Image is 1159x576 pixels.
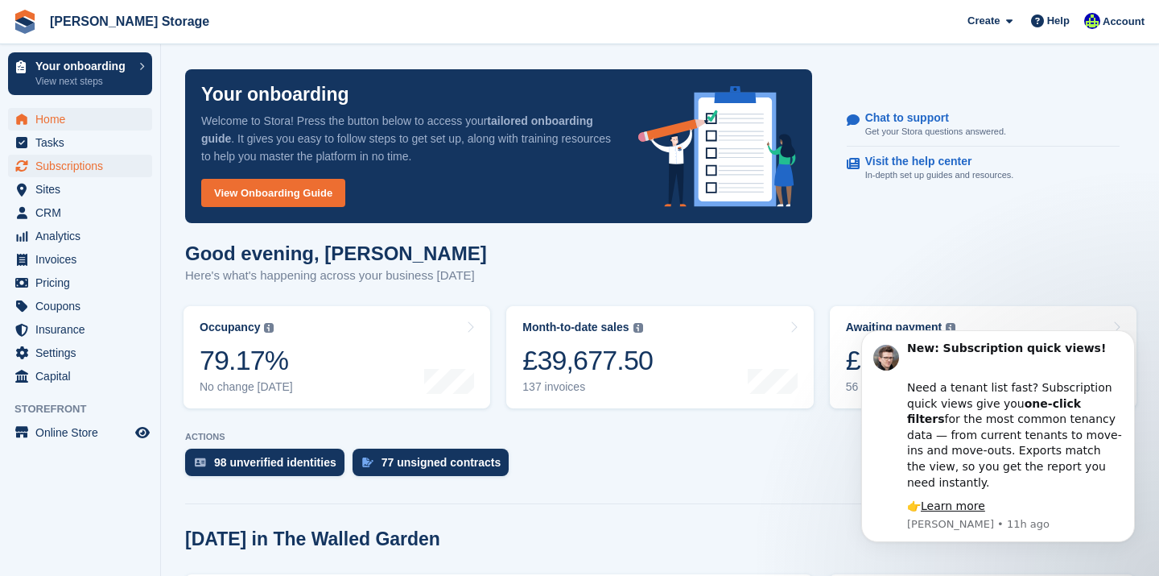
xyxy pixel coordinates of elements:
[865,155,1001,168] p: Visit the help center
[14,401,160,417] span: Storefront
[8,421,152,444] a: menu
[362,458,373,467] img: contract_signature_icon-13c848040528278c33f63329250d36e43548de30e8caae1d1a13099fd9432cc5.svg
[35,225,132,247] span: Analytics
[35,155,132,177] span: Subscriptions
[8,178,152,201] a: menu
[830,306,1136,408] a: Awaiting payment £16,520.00 56 invoices
[185,432,1135,442] p: ACTIONS
[201,112,612,165] p: Welcome to Stora! Press the button below to access your . It gives you easy to follow steps to ge...
[35,365,132,387] span: Capital
[865,168,1014,182] p: In-depth set up guides and resources.
[8,318,152,341] a: menu
[185,242,487,264] h1: Good evening, [PERSON_NAME]
[35,271,132,294] span: Pricing
[1047,13,1070,29] span: Help
[522,321,629,334] div: Month-to-date sales
[847,147,1120,190] a: Visit the help center In-depth set up guides and resources.
[8,295,152,317] a: menu
[967,13,1000,29] span: Create
[201,85,349,104] p: Your onboarding
[1084,13,1100,29] img: Louise Pain
[522,344,653,377] div: £39,677.50
[8,248,152,271] a: menu
[195,458,206,467] img: verify_identity-adf6edd0f0f0b5bbfe63781bf79b02c33cf7c696d77639b501bdc392416b5a36.svg
[8,201,152,224] a: menu
[382,456,501,469] div: 77 unsigned contracts
[184,306,490,408] a: Occupancy 79.17% No change [DATE]
[35,421,132,444] span: Online Store
[865,111,993,125] p: Chat to support
[506,306,813,408] a: Month-to-date sales £39,677.50 137 invoices
[8,52,152,95] a: Your onboarding View next steps
[8,271,152,294] a: menu
[200,380,293,394] div: No change [DATE]
[8,225,152,247] a: menu
[847,103,1120,147] a: Chat to support Get your Stora questions answered.
[8,342,152,364] a: menu
[185,267,487,285] p: Here's what's happening across your business [DATE]
[214,456,336,469] div: 98 unverified identities
[185,449,353,484] a: 98 unverified identities
[633,323,643,333] img: icon-info-grey-7440780725fd019a000dd9b08b2336e03edf1995a4989e88bcd33f0948082b44.svg
[35,131,132,154] span: Tasks
[35,178,132,201] span: Sites
[865,125,1006,139] p: Get your Stora questions answered.
[35,201,132,224] span: CRM
[35,295,132,317] span: Coupons
[13,10,37,34] img: stora-icon-8386f47178a22dfd0bd8f6a31ec36ba5ce8667c1dd55bd0f319d3a0aa187defe.svg
[264,323,274,333] img: icon-info-grey-7440780725fd019a000dd9b08b2336e03edf1995a4989e88bcd33f0948082b44.svg
[8,131,152,154] a: menu
[846,321,942,334] div: Awaiting payment
[8,365,152,387] a: menu
[946,323,955,333] img: icon-info-grey-7440780725fd019a000dd9b08b2336e03edf1995a4989e88bcd33f0948082b44.svg
[200,321,260,334] div: Occupancy
[522,380,653,394] div: 137 invoices
[353,449,518,484] a: 77 unsigned contracts
[201,179,345,207] a: View Onboarding Guide
[35,318,132,341] span: Insurance
[35,108,132,131] span: Home
[200,344,293,377] div: 79.17%
[35,248,132,271] span: Invoices
[8,155,152,177] a: menu
[35,74,131,89] p: View next steps
[8,108,152,131] a: menu
[35,342,132,364] span: Settings
[1103,14,1145,30] span: Account
[133,423,152,442] a: Preview store
[35,60,131,72] p: Your onboarding
[638,86,796,207] img: onboarding-info-6c161a55d2c0e0a8cae90662b2fe09162a5109e8cc188191df67fb4f79e88e88.svg
[185,528,440,550] h2: [DATE] in The Walled Garden
[43,8,216,35] a: [PERSON_NAME] Storage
